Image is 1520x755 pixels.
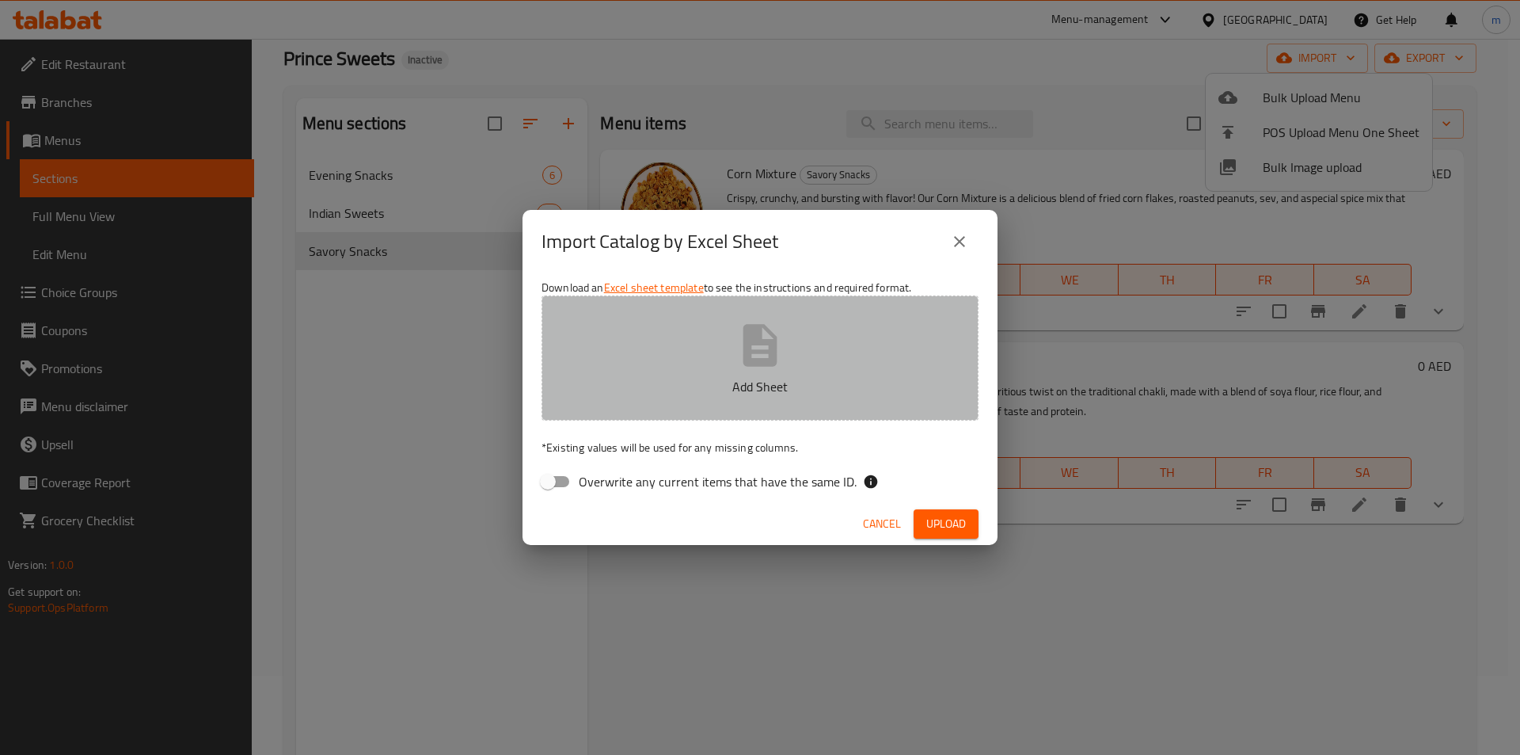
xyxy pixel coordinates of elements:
span: Upload [926,514,966,534]
button: close [940,223,978,261]
div: Download an to see the instructions and required format. [522,273,997,503]
p: Existing values will be used for any missing columns. [541,440,978,456]
button: Add Sheet [541,296,978,421]
button: Cancel [857,509,907,539]
svg: If the overwrite option isn't selected, then the items that match an existing ID will be ignored ... [863,474,879,490]
a: Excel sheet template [604,277,704,298]
span: Overwrite any current items that have the same ID. [579,472,857,491]
p: Add Sheet [566,377,954,396]
h2: Import Catalog by Excel Sheet [541,229,778,254]
span: Cancel [863,514,901,534]
button: Upload [914,509,978,539]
